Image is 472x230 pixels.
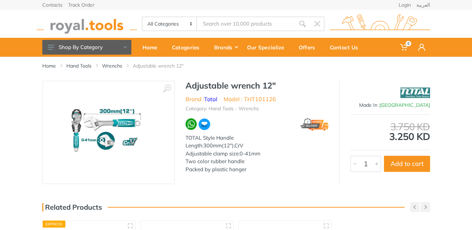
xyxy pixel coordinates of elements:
img: royal.tools Logo [37,14,137,34]
div: Adjustable clamp size:0-41mm [186,150,329,158]
div: Offers [294,40,325,55]
img: ma.webp [198,118,211,131]
a: Wrenchs [102,62,122,69]
li: Adjustable wrench 12" [133,62,194,69]
a: 0 [395,38,413,57]
h3: Related Products [42,203,102,211]
select: Category [143,17,197,30]
div: 3.750 KD [350,122,430,132]
a: Login [399,2,411,7]
img: royal.tools Logo [330,14,430,34]
a: Contacts [42,2,63,7]
li: Model : THT101126 [224,95,276,103]
div: Our Specialize [242,40,294,55]
a: Hand Tools [66,62,92,69]
button: Add to cart [384,156,430,172]
div: Made In : [350,102,430,109]
div: Express [43,221,66,228]
li: Category: Hand Tools - Wrenchs [186,105,259,112]
img: Total [400,84,430,102]
a: Track Order [68,2,94,7]
a: Offers [294,38,325,57]
span: 0 [406,41,411,46]
div: Home [138,40,167,55]
a: Categories [167,38,209,57]
div: Packed by plastic hanger [186,166,329,174]
img: express.png [300,118,329,131]
span: [GEOGRAPHIC_DATA] [380,102,430,108]
div: 3.250 KD [350,122,430,141]
div: TOTAL Style Handle [186,134,329,142]
div: Brands [209,40,242,55]
a: Total [204,96,217,103]
a: Contact Us [325,38,368,57]
div: Length:300mm(12"),CrV [186,142,329,150]
a: Home [42,62,56,69]
div: Categories [167,40,209,55]
button: Shop By Category [42,40,131,55]
a: العربية [416,2,430,7]
div: Two color rubber handle [186,158,329,166]
img: wa.webp [186,118,197,130]
a: Our Specialize [242,38,294,57]
nav: breadcrumb [42,62,430,69]
input: Site search [197,16,295,31]
h1: Adjustable wrench 12" [186,81,329,91]
li: Brand : [186,95,217,103]
img: Royal Tools - Adjustable wrench 12 [50,90,167,175]
a: Home [138,38,167,57]
div: Contact Us [325,40,368,55]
